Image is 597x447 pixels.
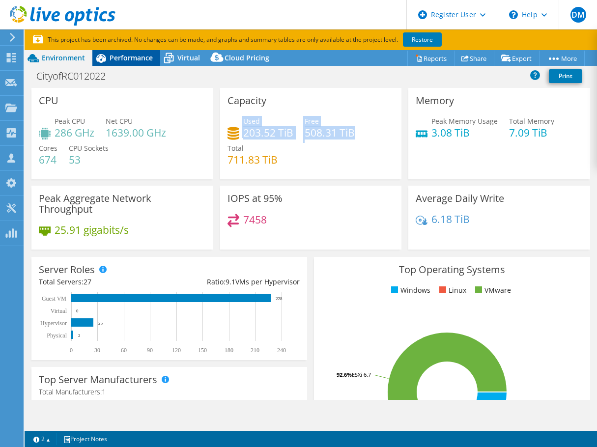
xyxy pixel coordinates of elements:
[177,53,200,62] span: Virtual
[226,277,235,286] span: 9.1
[110,53,153,62] span: Performance
[170,277,300,287] div: Ratio: VMs per Hypervisor
[509,127,554,138] h4: 7.09 TiB
[39,95,58,106] h3: CPU
[69,154,109,165] h4: 53
[57,433,114,445] a: Project Notes
[416,95,454,106] h3: Memory
[251,347,259,354] text: 210
[55,224,129,235] h4: 25.91 gigabits/s
[39,277,170,287] div: Total Servers:
[243,127,293,138] h4: 203.52 TiB
[549,69,582,83] a: Print
[55,127,94,138] h4: 286 GHz
[147,347,153,354] text: 90
[227,193,283,204] h3: IOPS at 95%
[69,143,109,153] span: CPU Sockets
[121,347,127,354] text: 60
[76,308,79,313] text: 0
[431,127,498,138] h4: 3.08 TiB
[172,347,181,354] text: 120
[277,347,286,354] text: 240
[509,116,554,126] span: Total Memory
[39,387,300,397] h4: Total Manufacturers:
[39,193,206,215] h3: Peak Aggregate Network Throughput
[106,127,166,138] h4: 1639.00 GHz
[94,347,100,354] text: 30
[102,387,106,396] span: 1
[337,371,352,378] tspan: 92.6%
[473,285,511,296] li: VMware
[243,116,260,126] span: Used
[389,285,430,296] li: Windows
[305,127,355,138] h4: 508.31 TiB
[509,10,518,19] svg: \n
[352,371,371,378] tspan: ESXi 6.7
[243,214,267,225] h4: 7458
[98,321,103,326] text: 25
[431,214,470,224] h4: 6.18 TiB
[42,295,66,302] text: Guest VM
[39,264,95,275] h3: Server Roles
[494,51,540,66] a: Export
[39,374,157,385] h3: Top Server Manufacturers
[55,116,85,126] span: Peak CPU
[227,154,278,165] h4: 711.83 TiB
[225,53,269,62] span: Cloud Pricing
[39,154,57,165] h4: 674
[416,193,504,204] h3: Average Daily Write
[431,116,498,126] span: Peak Memory Usage
[437,285,466,296] li: Linux
[570,7,586,23] span: DM
[403,32,442,47] a: Restore
[51,307,67,314] text: Virtual
[276,296,283,301] text: 228
[454,51,494,66] a: Share
[539,51,585,66] a: More
[40,320,67,327] text: Hypervisor
[227,143,244,153] span: Total
[305,116,319,126] span: Free
[47,332,67,339] text: Physical
[106,116,133,126] span: Net CPU
[27,433,57,445] a: 2
[227,95,266,106] h3: Capacity
[198,347,207,354] text: 150
[32,71,121,82] h1: CityofRC012022
[33,34,514,45] p: This project has been archived. No changes can be made, and graphs and summary tables are only av...
[321,264,582,275] h3: Top Operating Systems
[407,51,455,66] a: Reports
[70,347,73,354] text: 0
[39,143,57,153] span: Cores
[225,347,233,354] text: 180
[78,333,81,338] text: 2
[42,53,85,62] span: Environment
[84,277,91,286] span: 27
